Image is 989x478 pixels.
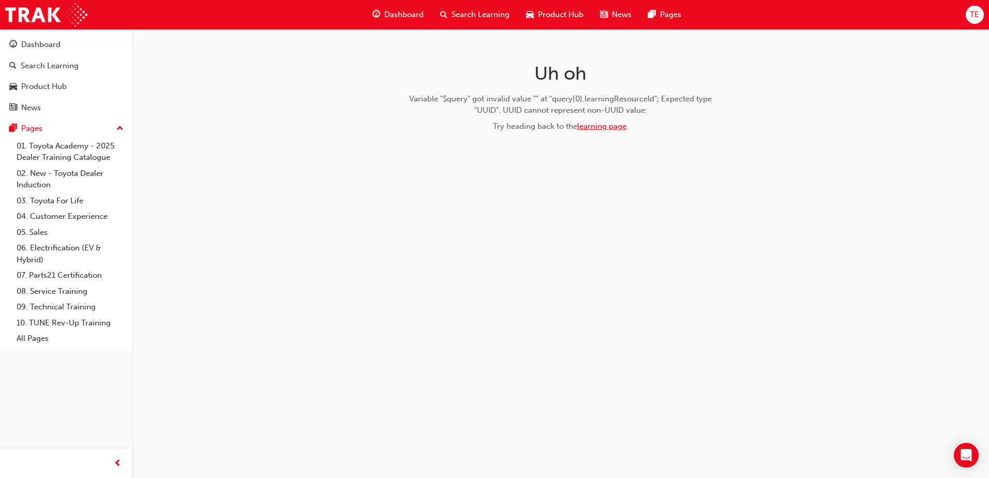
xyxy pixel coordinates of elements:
[440,8,447,21] span: search-icon
[114,457,122,470] span: prev-icon
[493,122,628,131] span: Try heading back to the .
[648,8,656,21] span: pages-icon
[21,39,61,51] div: Dashboard
[9,82,17,92] span: car-icon
[612,9,632,21] span: News
[577,122,626,131] a: learning page
[397,93,725,116] div: Variable "$query" got invalid value "" at "query[0].learningResourceId"; Expected type "UUID". UU...
[640,4,690,25] a: pages-iconPages
[4,35,128,54] a: Dashboard
[12,283,128,300] a: 08. Service Training
[12,315,128,331] a: 10. TUNE Rev-Up Training
[364,4,432,25] a: guage-iconDashboard
[518,4,592,25] a: car-iconProduct Hub
[372,8,380,21] span: guage-icon
[5,3,87,26] img: Trak
[592,4,640,25] a: news-iconNews
[4,33,128,119] button: DashboardSearch LearningProduct HubNews
[12,331,128,347] a: All Pages
[384,9,424,21] span: Dashboard
[21,60,79,72] div: Search Learning
[538,9,583,21] span: Product Hub
[12,208,128,225] a: 04. Customer Experience
[9,62,17,71] span: search-icon
[4,119,128,138] button: Pages
[12,138,128,166] a: 01. Toyota Academy - 2025 Dealer Training Catalogue
[397,62,725,85] h1: Uh oh
[954,443,979,468] div: Open Intercom Messenger
[600,8,608,21] span: news-icon
[12,166,128,193] a: 02. New - Toyota Dealer Induction
[4,98,128,117] a: News
[432,4,518,25] a: search-iconSearch Learning
[526,8,534,21] span: car-icon
[12,240,128,267] a: 06. Electrification (EV & Hybrid)
[12,267,128,283] a: 07. Parts21 Certification
[21,81,67,93] div: Product Hub
[116,122,124,136] span: up-icon
[12,225,128,241] a: 05. Sales
[21,102,41,114] div: News
[9,103,17,113] span: news-icon
[9,40,17,50] span: guage-icon
[21,123,42,135] div: Pages
[12,193,128,209] a: 03. Toyota For Life
[966,6,984,24] button: TE
[12,299,128,315] a: 09. Technical Training
[4,56,128,76] a: Search Learning
[452,9,510,21] span: Search Learning
[9,124,17,133] span: pages-icon
[970,9,979,21] span: TE
[4,77,128,96] a: Product Hub
[660,9,681,21] span: Pages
